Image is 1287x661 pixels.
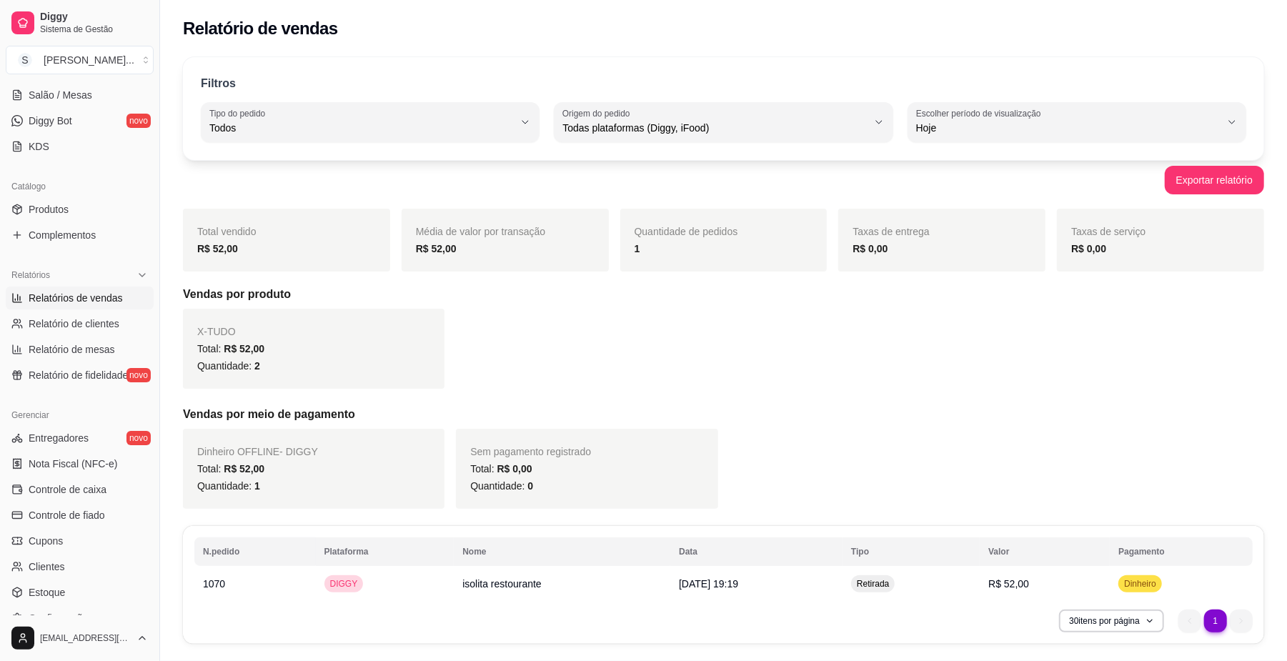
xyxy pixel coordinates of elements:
[29,228,96,242] span: Complementos
[916,121,1221,135] span: Hoje
[6,478,154,501] a: Controle de caixa
[853,243,888,254] strong: R$ 0,00
[6,427,154,449] a: Entregadoresnovo
[197,480,260,492] span: Quantidade:
[197,326,236,337] span: X-TUDO
[416,243,457,254] strong: R$ 52,00
[29,342,115,357] span: Relatório de mesas
[29,585,65,600] span: Estoque
[29,457,117,471] span: Nota Fiscal (NFC-e)
[6,581,154,604] a: Estoque
[6,607,154,630] a: Configurações
[18,53,32,67] span: S
[29,114,72,128] span: Diggy Bot
[197,360,260,372] span: Quantidade:
[470,446,591,457] span: Sem pagamento registrado
[470,463,532,474] span: Total:
[6,224,154,247] a: Complementos
[29,534,63,548] span: Cupons
[40,632,131,644] span: [EMAIL_ADDRESS][DOMAIN_NAME]
[988,578,1029,590] span: R$ 52,00
[454,537,670,566] th: Nome
[6,404,154,427] div: Gerenciar
[1110,537,1253,566] th: Pagamento
[416,226,545,237] span: Média de valor por transação
[6,504,154,527] a: Controle de fiado
[29,560,65,574] span: Clientes
[29,508,105,522] span: Controle de fiado
[908,102,1246,142] button: Escolher período de visualizaçãoHoje
[6,46,154,74] button: Select a team
[197,463,264,474] span: Total:
[6,338,154,361] a: Relatório de mesas
[6,6,154,40] a: DiggySistema de Gestão
[527,480,533,492] span: 0
[853,226,929,237] span: Taxas de entrega
[209,107,270,119] label: Tipo do pedido
[327,578,361,590] span: DIGGY
[29,202,69,217] span: Produtos
[6,621,154,655] button: [EMAIL_ADDRESS][DOMAIN_NAME]
[497,463,532,474] span: R$ 0,00
[40,11,148,24] span: Diggy
[1059,610,1164,632] button: 30itens por página
[44,53,134,67] div: [PERSON_NAME] ...
[6,364,154,387] a: Relatório de fidelidadenovo
[6,175,154,198] div: Catálogo
[209,121,514,135] span: Todos
[635,226,738,237] span: Quantidade de pedidos
[1071,243,1106,254] strong: R$ 0,00
[1121,578,1159,590] span: Dinheiro
[29,88,92,102] span: Salão / Mesas
[254,480,260,492] span: 1
[29,431,89,445] span: Entregadores
[6,109,154,132] a: Diggy Botnovo
[843,537,980,566] th: Tipo
[224,463,264,474] span: R$ 52,00
[197,446,318,457] span: Dinheiro OFFLINE - DIGGY
[40,24,148,35] span: Sistema de Gestão
[29,611,93,625] span: Configurações
[6,312,154,335] a: Relatório de clientes
[916,107,1045,119] label: Escolher período de visualização
[562,121,867,135] span: Todas plataformas (Diggy, iFood)
[29,291,123,305] span: Relatórios de vendas
[224,343,264,354] span: R$ 52,00
[6,530,154,552] a: Cupons
[201,75,236,92] p: Filtros
[6,287,154,309] a: Relatórios de vendas
[670,537,843,566] th: Data
[197,226,257,237] span: Total vendido
[562,107,635,119] label: Origem do pedido
[1165,166,1264,194] button: Exportar relatório
[254,360,260,372] span: 2
[183,286,1264,303] h5: Vendas por produto
[201,102,540,142] button: Tipo do pedidoTodos
[197,343,264,354] span: Total:
[183,17,338,40] h2: Relatório de vendas
[29,482,106,497] span: Controle de caixa
[679,578,738,590] span: [DATE] 19:19
[554,102,893,142] button: Origem do pedidoTodas plataformas (Diggy, iFood)
[6,84,154,106] a: Salão / Mesas
[29,139,49,154] span: KDS
[1071,226,1146,237] span: Taxas de serviço
[29,317,119,331] span: Relatório de clientes
[29,368,128,382] span: Relatório de fidelidade
[183,406,1264,423] h5: Vendas por meio de pagamento
[6,198,154,221] a: Produtos
[11,269,50,281] span: Relatórios
[854,578,892,590] span: Retirada
[6,452,154,475] a: Nota Fiscal (NFC-e)
[6,555,154,578] a: Clientes
[1204,610,1227,632] li: pagination item 1 active
[203,578,225,590] span: 1070
[1171,602,1260,640] nav: pagination navigation
[194,537,316,566] th: N.pedido
[197,243,238,254] strong: R$ 52,00
[470,480,533,492] span: Quantidade:
[6,135,154,158] a: KDS
[635,243,640,254] strong: 1
[316,537,454,566] th: Plataforma
[454,570,670,598] td: isolita restourante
